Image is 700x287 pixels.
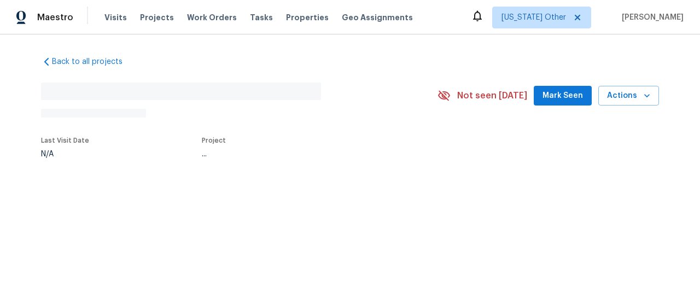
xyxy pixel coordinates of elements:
[607,89,650,103] span: Actions
[41,56,146,67] a: Back to all projects
[41,137,89,144] span: Last Visit Date
[617,12,684,23] span: [PERSON_NAME]
[104,12,127,23] span: Visits
[250,14,273,21] span: Tasks
[542,89,583,103] span: Mark Seen
[286,12,329,23] span: Properties
[37,12,73,23] span: Maestro
[140,12,174,23] span: Projects
[457,90,527,101] span: Not seen [DATE]
[534,86,592,106] button: Mark Seen
[202,150,412,158] div: ...
[187,12,237,23] span: Work Orders
[202,137,226,144] span: Project
[598,86,659,106] button: Actions
[501,12,566,23] span: [US_STATE] Other
[342,12,413,23] span: Geo Assignments
[41,150,89,158] div: N/A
